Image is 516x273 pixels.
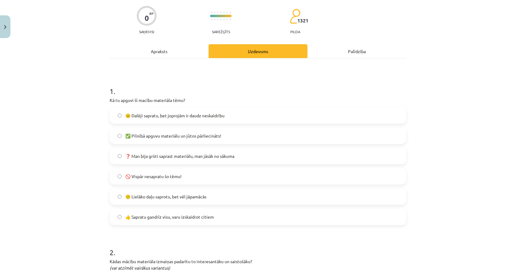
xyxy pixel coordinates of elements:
[290,9,300,24] img: students-c634bb4e5e11cddfef0936a35e636f08e4e9abd3cc4e673bd6f9a4125e45ecb1.svg
[211,19,212,20] img: icon-short-line-57e1e144782c952c97e751825c79c345078a6d821885a25fce030b3d8c18986b.svg
[110,265,170,271] em: (var atzīmēt vairākus variantus)
[118,114,122,118] input: 😐 Dalēji sapratu, bet joprojām ir daudz neskaidrību
[214,12,215,13] img: icon-short-line-57e1e144782c952c97e751825c79c345078a6d821885a25fce030b3d8c18986b.svg
[118,215,122,219] input: 👍 Sapratu gandrīz visu, varu izskaidrot citiem
[118,195,122,199] input: 🙂 Lielāko daļu saprotu, bet vēl jāpamācās
[125,173,182,180] span: 🚫 Vispār nesapratu šo tēmu!
[118,174,122,178] input: 🚫 Vispār nesapratu šo tēmu!
[125,153,234,159] span: ❓ Man bija grūti saprast materiālu, man jāsāk no sākuma
[217,12,218,13] img: icon-short-line-57e1e144782c952c97e751825c79c345078a6d821885a25fce030b3d8c18986b.svg
[125,112,225,119] span: 😐 Dalēji sapratu, bet joprojām ir daudz neskaidrību
[110,76,406,95] h1: 1 .
[125,193,206,200] span: 🙂 Lielāko daļu saprotu, bet vēl jāpamācās
[297,18,308,23] span: 1321
[217,19,218,20] img: icon-short-line-57e1e144782c952c97e751825c79c345078a6d821885a25fce030b3d8c18986b.svg
[307,44,406,58] div: Palīdzība
[4,25,6,29] img: icon-close-lesson-0947bae3869378f0d4975bcd49f059093ad1ed9edebbc8119c70593378902aed.svg
[214,19,215,20] img: icon-short-line-57e1e144782c952c97e751825c79c345078a6d821885a25fce030b3d8c18986b.svg
[209,44,307,58] div: Uzdevums
[221,19,221,20] img: icon-short-line-57e1e144782c952c97e751825c79c345078a6d821885a25fce030b3d8c18986b.svg
[125,133,221,139] span: ✅ Pilnībā apguvu materiālu un jūtos pārliecināts!
[125,214,214,220] span: 👍 Sapratu gandrīz visu, varu izskaidrot citiem
[110,237,406,256] h1: 2 .
[145,14,149,22] div: 0
[221,12,221,13] img: icon-short-line-57e1e144782c952c97e751825c79c345078a6d821885a25fce030b3d8c18986b.svg
[149,12,153,15] span: XP
[110,258,406,271] p: Kādas mācību materiāla izmaiņas padarītu to interesantāku un saistošāku?
[118,134,122,138] input: ✅ Pilnībā apguvu materiālu un jūtos pārliecināts!
[211,12,212,13] img: icon-short-line-57e1e144782c952c97e751825c79c345078a6d821885a25fce030b3d8c18986b.svg
[212,29,230,34] p: Sarežģīts
[110,97,406,103] p: Kā tu apguvi šī macību materiāla tēmu?
[110,44,209,58] div: Apraksts
[118,154,122,158] input: ❓ Man bija grūti saprast materiālu, man jāsāk no sākuma
[137,29,157,34] p: Saņemsi
[290,29,300,34] p: pilda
